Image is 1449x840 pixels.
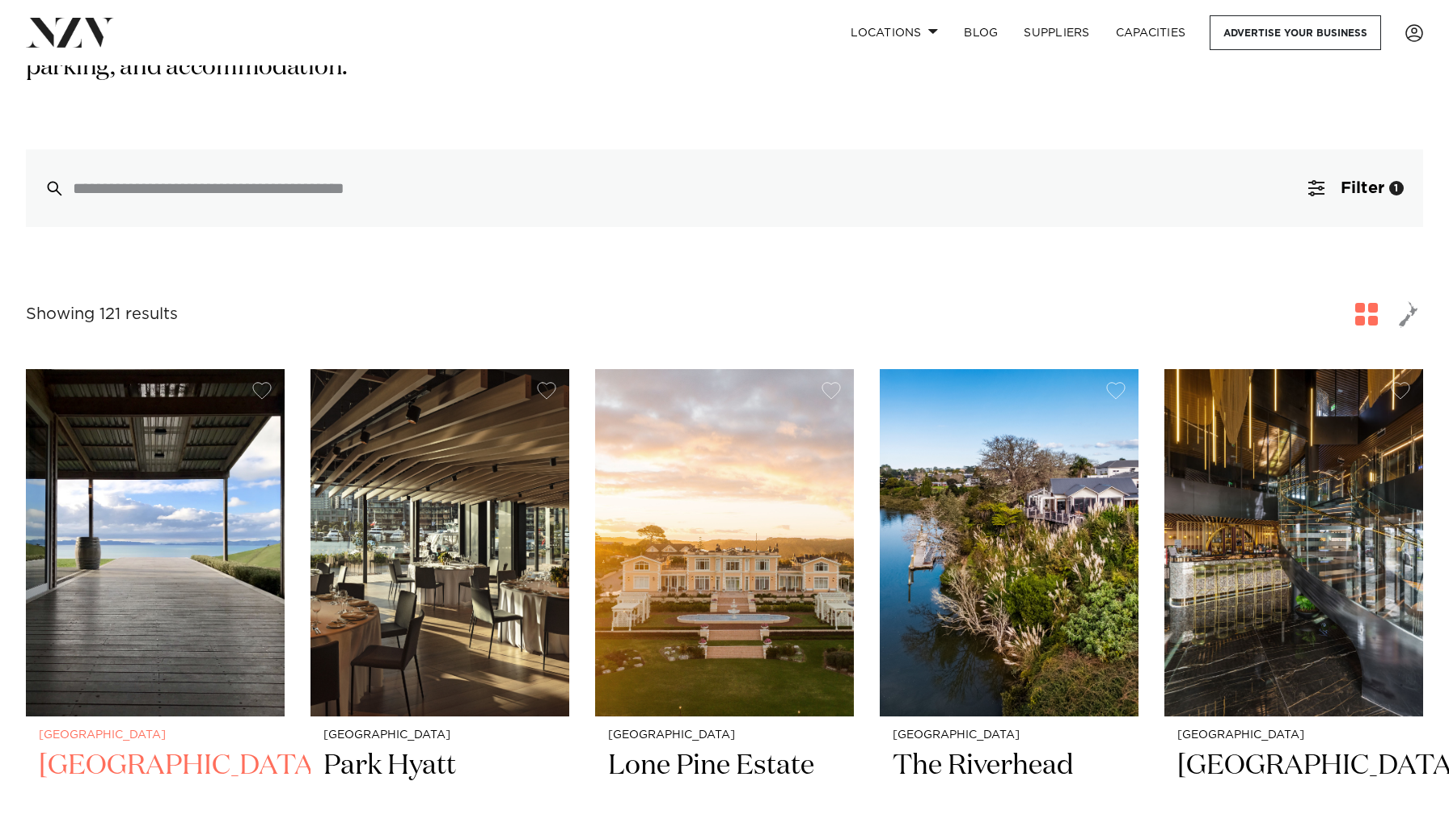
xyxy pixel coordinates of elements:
small: [GEOGRAPHIC_DATA] [323,729,556,741]
span: Filter [1341,180,1384,196]
div: Showing 121 results [26,302,178,327]
a: Capacities [1103,15,1199,50]
small: [GEOGRAPHIC_DATA] [1177,729,1410,741]
a: Locations [838,15,951,50]
a: SUPPLIERS [1011,15,1102,50]
a: BLOG [951,15,1011,50]
a: Advertise your business [1210,15,1381,50]
button: Filter1 [1289,149,1423,227]
div: 1 [1389,181,1404,195]
small: [GEOGRAPHIC_DATA] [893,729,1126,741]
img: nzv-logo.png [26,18,114,47]
small: [GEOGRAPHIC_DATA] [608,729,841,741]
small: [GEOGRAPHIC_DATA] [39,729,272,741]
